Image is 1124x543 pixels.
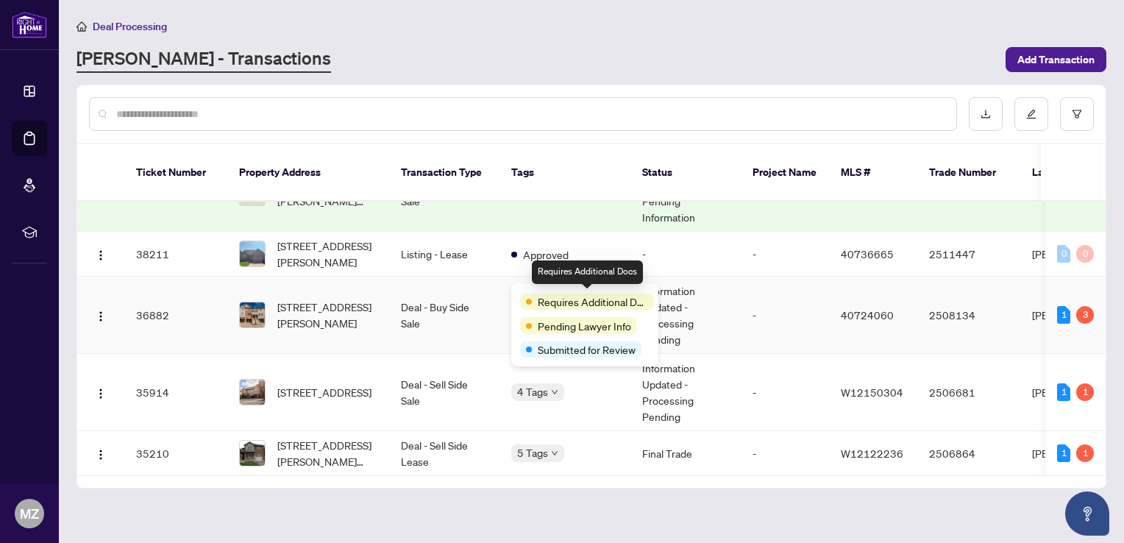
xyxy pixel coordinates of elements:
td: Final Trade [630,431,741,476]
span: down [551,388,558,396]
img: logo [12,11,47,38]
button: Logo [89,303,113,327]
span: Submitted for Review [538,341,636,358]
button: download [969,97,1003,131]
button: Logo [89,380,113,404]
th: Trade Number [917,144,1020,202]
img: thumbnail-img [240,241,265,266]
button: edit [1014,97,1048,131]
button: Open asap [1065,491,1109,536]
span: [STREET_ADDRESS][PERSON_NAME] [277,299,377,331]
button: Logo [89,242,113,266]
th: Ticket Number [124,144,227,202]
div: 1 [1076,444,1094,462]
div: 1 [1057,383,1070,401]
td: 2506864 [917,431,1020,476]
img: Logo [95,249,107,261]
span: Approved [523,246,569,263]
span: home [77,21,87,32]
div: Requires Additional Docs [532,260,643,284]
th: MLS # [829,144,917,202]
button: filter [1060,97,1094,131]
button: Add Transaction [1006,47,1106,72]
span: 40736665 [841,247,894,260]
td: 35210 [124,431,227,476]
span: down [551,450,558,457]
img: thumbnail-img [240,380,265,405]
span: download [981,109,991,119]
td: 2506681 [917,354,1020,431]
th: Tags [499,144,630,202]
img: Logo [95,449,107,461]
span: MZ [20,503,39,524]
td: Information Updated - Processing Pending [630,277,741,354]
th: Transaction Type [389,144,499,202]
td: - [741,232,829,277]
div: 3 [1076,306,1094,324]
div: 1 [1057,306,1070,324]
th: Project Name [741,144,829,202]
span: [STREET_ADDRESS][PERSON_NAME][PERSON_NAME] [277,437,377,469]
img: Logo [95,310,107,322]
div: 1 [1057,444,1070,462]
span: W12150304 [841,386,903,399]
td: - [630,232,741,277]
td: Deal - Sell Side Lease [389,431,499,476]
span: 40724060 [841,308,894,322]
th: Property Address [227,144,389,202]
span: Pending Lawyer Info [538,318,631,334]
span: Requires Additional Docs [538,294,648,310]
td: Listing - Lease [389,232,499,277]
span: Deal Processing [93,20,167,33]
img: Logo [95,388,107,400]
span: [STREET_ADDRESS][PERSON_NAME] [277,238,377,270]
th: Status [630,144,741,202]
img: thumbnail-img [240,302,265,327]
span: edit [1026,109,1036,119]
td: 36882 [124,277,227,354]
td: Information Updated - Processing Pending [630,354,741,431]
span: 4 Tags [517,383,548,400]
span: 5 Tags [517,444,548,461]
td: - [741,277,829,354]
span: [STREET_ADDRESS] [277,384,371,400]
td: 38211 [124,232,227,277]
span: W12122236 [841,447,903,460]
td: 2511447 [917,232,1020,277]
td: Deal - Sell Side Sale [389,354,499,431]
img: thumbnail-img [240,441,265,466]
a: [PERSON_NAME] - Transactions [77,46,331,73]
span: Add Transaction [1017,48,1095,71]
td: - [741,354,829,431]
td: Deal - Buy Side Sale [389,277,499,354]
div: 1 [1076,383,1094,401]
button: Logo [89,441,113,465]
td: 35914 [124,354,227,431]
span: filter [1072,109,1082,119]
div: 0 [1057,245,1070,263]
td: 2508134 [917,277,1020,354]
td: - [741,431,829,476]
div: 0 [1076,245,1094,263]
